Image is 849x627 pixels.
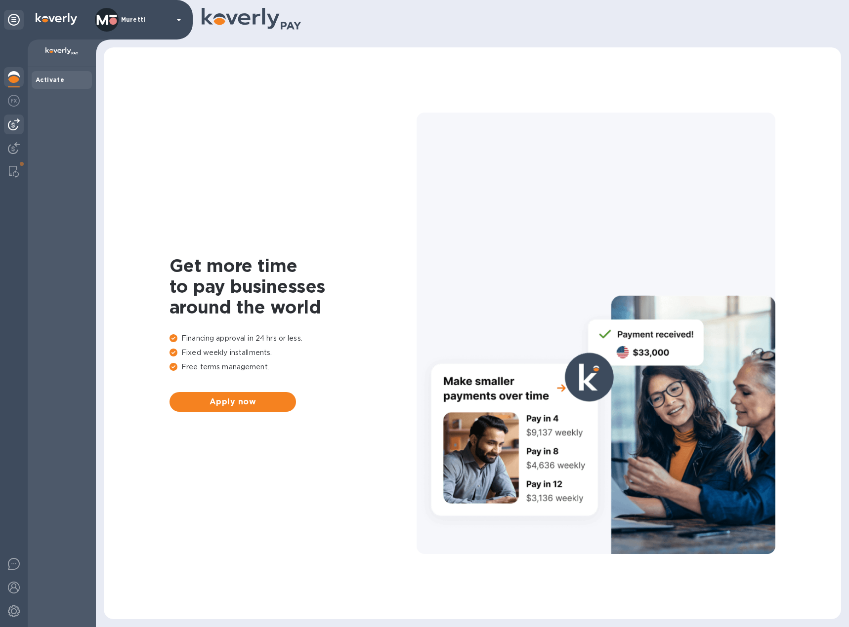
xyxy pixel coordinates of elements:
[4,10,24,30] div: Unpin categories
[170,255,417,317] h1: Get more time to pay businesses around the world
[177,396,288,408] span: Apply now
[36,76,64,83] b: Activate
[170,392,296,412] button: Apply now
[170,333,417,344] p: Financing approval in 24 hrs or less.
[170,348,417,358] p: Fixed weekly installments.
[36,13,77,25] img: Logo
[170,362,417,372] p: Free terms management.
[121,16,170,23] p: Muretti
[8,95,20,107] img: Foreign exchange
